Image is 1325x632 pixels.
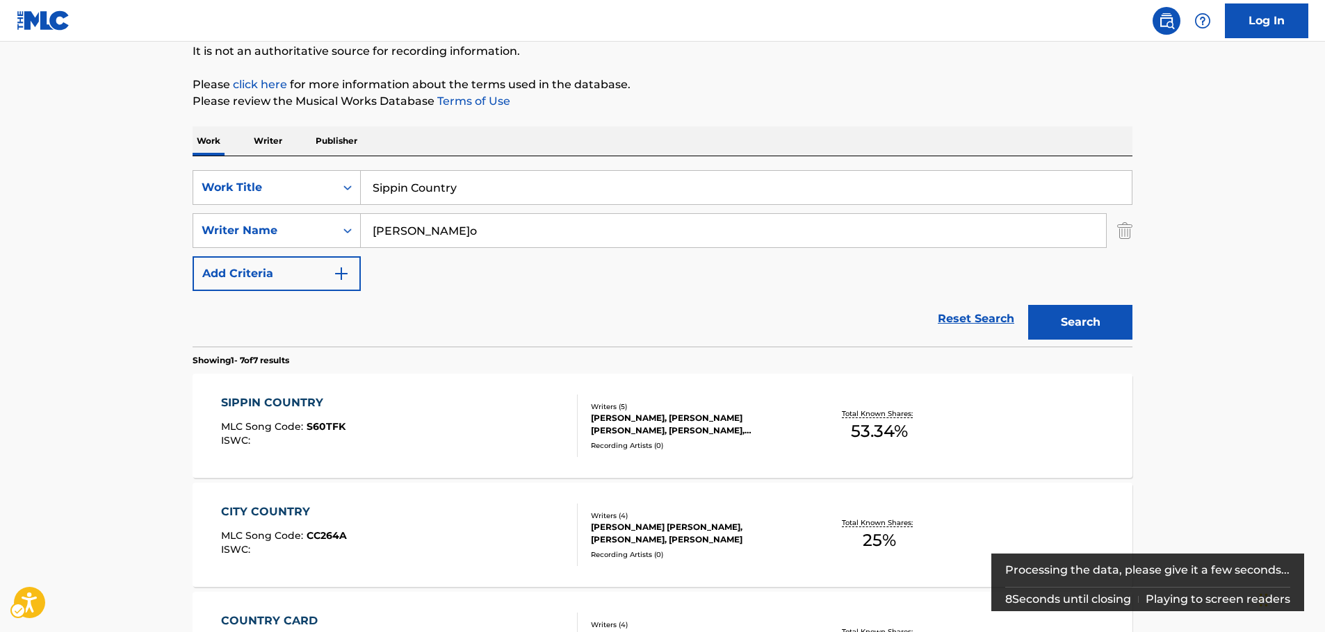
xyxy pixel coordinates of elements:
[434,94,510,108] a: Terms of Use
[333,265,350,282] img: 9d2ae6d4665cec9f34b9.svg
[202,179,327,196] div: Work Title
[250,126,286,156] p: Writer
[221,543,254,556] span: ISWC :
[1005,592,1012,606] span: 8
[193,374,1132,478] a: SIPPIN COUNTRYMLC Song Code:S60TFKISWC:Writers (5)[PERSON_NAME], [PERSON_NAME] [PERSON_NAME], [PE...
[307,529,347,542] span: CC264A
[1158,13,1175,29] img: search
[193,43,1132,60] p: It is not an authoritative source for recording information.
[1194,13,1211,29] img: help
[193,170,1132,347] form: Search Form
[842,408,916,419] p: Total Known Shares:
[221,529,307,542] span: MLC Song Code :
[591,510,801,521] div: Writers ( 4 )
[193,76,1132,93] p: Please for more information about the terms used in the database.
[221,394,346,411] div: SIPPIN COUNTRY
[851,419,908,444] span: 53.34 %
[311,126,361,156] p: Publisher
[591,401,801,412] div: Writers ( 5 )
[361,214,1106,247] input: Search...
[591,412,801,437] div: [PERSON_NAME], [PERSON_NAME] [PERSON_NAME], [PERSON_NAME], [PERSON_NAME], [PERSON_NAME]
[193,483,1132,587] a: CITY COUNTRYMLC Song Code:CC264AISWC:Writers (4)[PERSON_NAME] [PERSON_NAME], [PERSON_NAME], [PERS...
[193,126,225,156] p: Work
[1225,3,1308,38] a: Log In
[221,504,347,520] div: CITY COUNTRY
[307,420,346,433] span: S60TFK
[17,10,70,31] img: MLC Logo
[1028,305,1132,340] button: Search
[221,434,254,447] span: ISWC :
[591,619,801,630] div: Writers ( 4 )
[591,549,801,560] div: Recording Artists ( 0 )
[193,93,1132,110] p: Please review the Musical Works Database
[202,222,327,239] div: Writer Name
[931,303,1021,334] a: Reset Search
[193,354,289,367] p: Showing 1 - 7 of 7 results
[1117,213,1132,248] img: Delete Criterion
[193,256,361,291] button: Add Criteria
[1005,554,1291,587] div: Processing the data, please give it a few seconds...
[591,440,801,451] div: Recording Artists ( 0 )
[842,517,916,528] p: Total Known Shares:
[591,521,801,546] div: [PERSON_NAME] [PERSON_NAME], [PERSON_NAME], [PERSON_NAME]
[361,171,1132,204] input: Search...
[221,420,307,433] span: MLC Song Code :
[863,528,896,553] span: 25 %
[221,613,346,629] div: COUNTRY CARD
[233,78,287,91] a: click here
